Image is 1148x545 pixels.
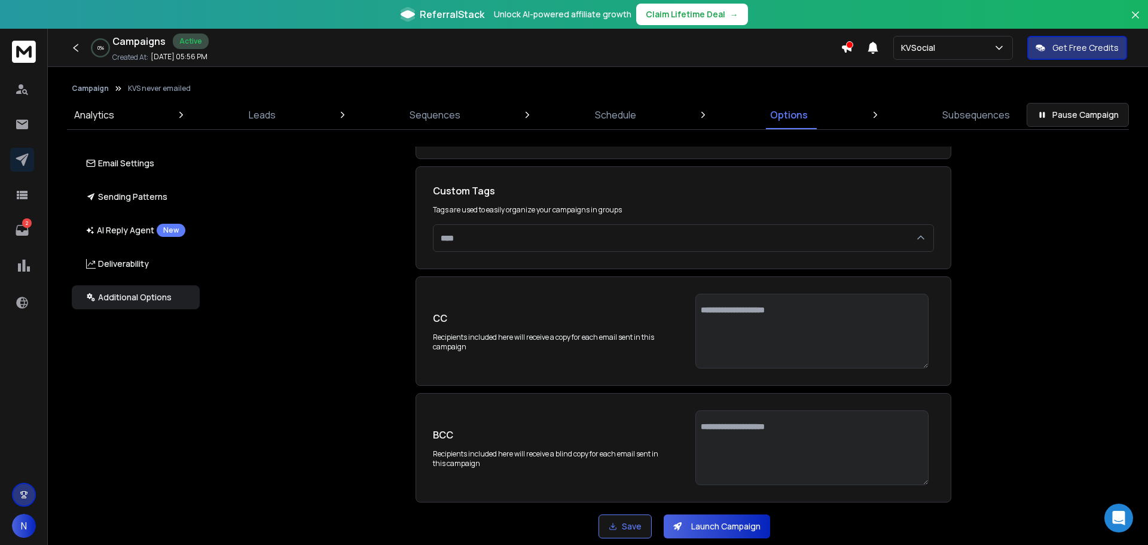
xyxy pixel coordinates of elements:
button: N [12,514,36,538]
button: Pause Campaign [1027,103,1129,127]
span: → [730,8,738,20]
p: Subsequences [942,108,1010,122]
p: 2 [22,218,32,228]
p: 0 % [97,44,104,51]
a: 2 [10,218,34,242]
p: Created At: [112,53,148,62]
p: [DATE] 05:56 PM [151,52,207,62]
button: Email Settings [72,151,200,175]
span: ReferralStack [420,7,484,22]
p: Unlock AI-powered affiliate growth [494,8,631,20]
button: Close banner [1128,7,1143,36]
a: Leads [242,101,283,129]
p: Get Free Credits [1052,42,1119,54]
div: Open Intercom Messenger [1104,504,1133,532]
button: Claim Lifetime Deal→ [636,4,748,25]
a: Sequences [402,101,468,129]
button: Campaign [72,84,109,93]
p: Schedule [595,108,636,122]
p: Email Settings [86,157,154,169]
p: Analytics [74,108,114,122]
p: Sequences [410,108,460,122]
a: Options [763,101,815,129]
a: Subsequences [935,101,1017,129]
button: Get Free Credits [1027,36,1127,60]
h1: Campaigns [112,34,166,48]
div: Active [173,34,209,49]
a: Schedule [588,101,643,129]
a: Analytics [67,101,121,129]
p: Leads [249,108,276,122]
p: KVS never emailed [128,84,191,93]
p: Options [770,108,808,122]
p: KVSocial [901,42,940,54]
